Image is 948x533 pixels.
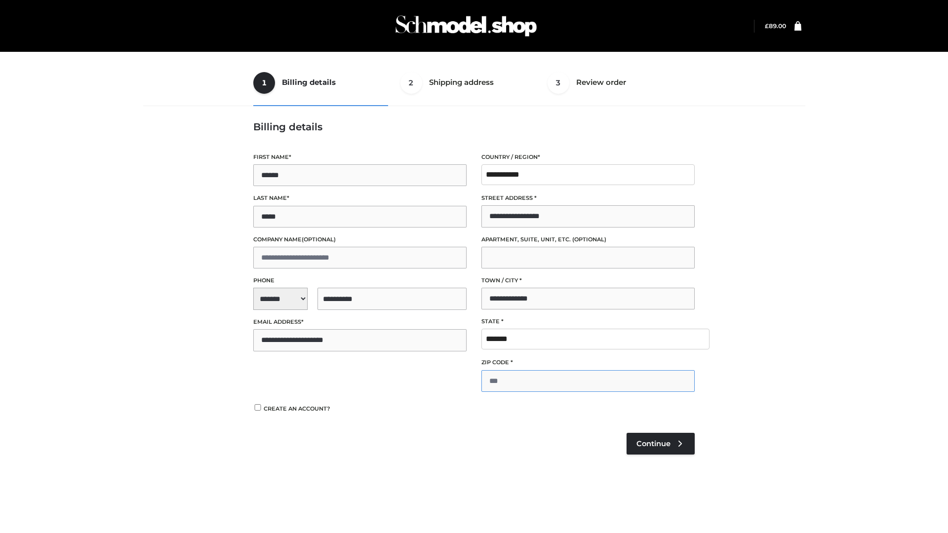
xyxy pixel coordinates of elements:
label: Town / City [481,276,695,285]
span: (optional) [572,236,606,243]
span: Create an account? [264,405,330,412]
span: Continue [636,439,671,448]
label: Company name [253,235,467,244]
a: Continue [627,433,695,455]
img: Schmodel Admin 964 [392,6,540,45]
label: First name [253,152,467,162]
span: (optional) [302,236,336,243]
a: £89.00 [765,22,786,30]
label: Apartment, suite, unit, etc. [481,235,695,244]
label: Country / Region [481,152,695,162]
span: £ [765,22,769,30]
label: State [481,317,695,326]
label: Last name [253,193,467,203]
label: ZIP Code [481,358,695,367]
input: Create an account? [253,404,262,411]
h3: Billing details [253,121,695,133]
label: Street address [481,193,695,203]
bdi: 89.00 [765,22,786,30]
label: Phone [253,276,467,285]
label: Email address [253,317,467,327]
